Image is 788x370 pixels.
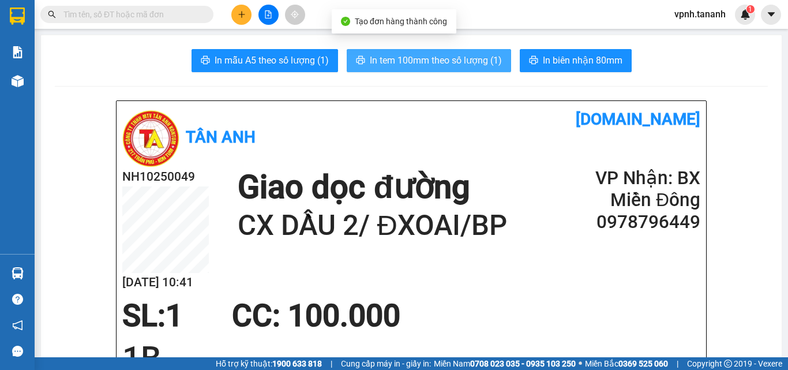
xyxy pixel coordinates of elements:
[238,10,246,18] span: plus
[618,359,668,368] strong: 0369 525 060
[355,17,447,26] span: Tạo đơn hàng thành công
[48,10,56,18] span: search
[576,110,700,129] b: [DOMAIN_NAME]
[216,357,322,370] span: Hỗ trợ kỹ thuật:
[12,46,24,58] img: solution-icon
[215,53,329,68] span: In mẫu A5 theo số lượng (1)
[122,298,166,334] span: SL:
[356,55,365,66] span: printer
[272,359,322,368] strong: 1900 633 818
[579,361,582,366] span: ⚪️
[470,359,576,368] strong: 0708 023 035 - 0935 103 250
[12,75,24,87] img: warehouse-icon
[748,5,752,13] span: 1
[341,17,350,26] span: check-circle
[677,357,678,370] span: |
[520,49,632,72] button: printerIn biên nhận 80mm
[761,5,781,25] button: caret-down
[529,55,538,66] span: printer
[10,8,25,25] img: logo-vxr
[12,267,24,279] img: warehouse-icon
[665,7,735,21] span: vpnh.tananh
[12,294,23,305] span: question-circle
[562,211,700,233] h2: 0978796449
[122,273,209,292] h2: [DATE] 10:41
[12,346,23,357] span: message
[585,357,668,370] span: Miền Bắc
[543,53,622,68] span: In biên nhận 80mm
[766,9,776,20] span: caret-down
[724,360,732,368] span: copyright
[434,357,576,370] span: Miền Nam
[201,55,210,66] span: printer
[192,49,338,72] button: printerIn mẫu A5 theo số lượng (1)
[122,167,209,186] h2: NH10250049
[264,10,272,18] span: file-add
[370,53,502,68] span: In tem 100mm theo số lượng (1)
[122,110,180,167] img: logo.jpg
[258,5,279,25] button: file-add
[166,298,183,334] span: 1
[291,10,299,18] span: aim
[238,167,506,207] h1: Giao dọc đường
[341,357,431,370] span: Cung cấp máy in - giấy in:
[238,207,506,244] h1: CX DẦU 2/ ĐXOAI/BP
[12,320,23,331] span: notification
[347,49,511,72] button: printerIn tem 100mm theo số lượng (1)
[285,5,305,25] button: aim
[331,357,332,370] span: |
[225,298,407,333] div: CC : 100.000
[63,8,200,21] input: Tìm tên, số ĐT hoặc mã đơn
[231,5,252,25] button: plus
[740,9,751,20] img: icon-new-feature
[562,167,700,211] h2: VP Nhận: BX Miền Đông
[746,5,755,13] sup: 1
[186,128,256,147] b: Tân Anh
